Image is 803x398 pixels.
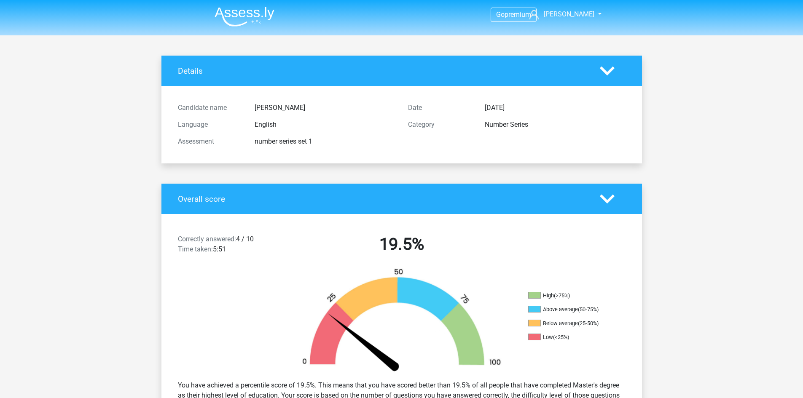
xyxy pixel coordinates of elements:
img: 20.4cc17765580c.png [288,268,516,374]
span: premium [505,11,531,19]
img: Assessly [215,7,274,27]
div: Category [402,120,478,130]
a: Gopremium [491,9,536,20]
div: (50-75%) [578,306,599,313]
div: English [248,120,402,130]
span: Correctly answered: [178,235,236,243]
div: [DATE] [478,103,632,113]
div: Number Series [478,120,632,130]
span: Go [496,11,505,19]
h4: Details [178,66,587,76]
div: 4 / 10 5:51 [172,234,287,258]
div: Candidate name [172,103,248,113]
li: Low [528,334,612,341]
div: (25-50%) [578,320,599,326]
span: Time taken: [178,245,213,253]
div: number series set 1 [248,136,402,147]
div: [PERSON_NAME] [248,103,402,113]
span: [PERSON_NAME] [544,10,594,18]
div: (<25%) [553,334,569,340]
div: Assessment [172,136,248,147]
li: Below average [528,320,612,327]
div: Language [172,120,248,130]
h2: 19.5% [293,234,510,254]
a: [PERSON_NAME] [526,9,595,19]
h4: Overall score [178,194,587,204]
div: Date [402,103,478,113]
div: (>75%) [554,292,570,299]
li: Above average [528,306,612,313]
li: High [528,292,612,299]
